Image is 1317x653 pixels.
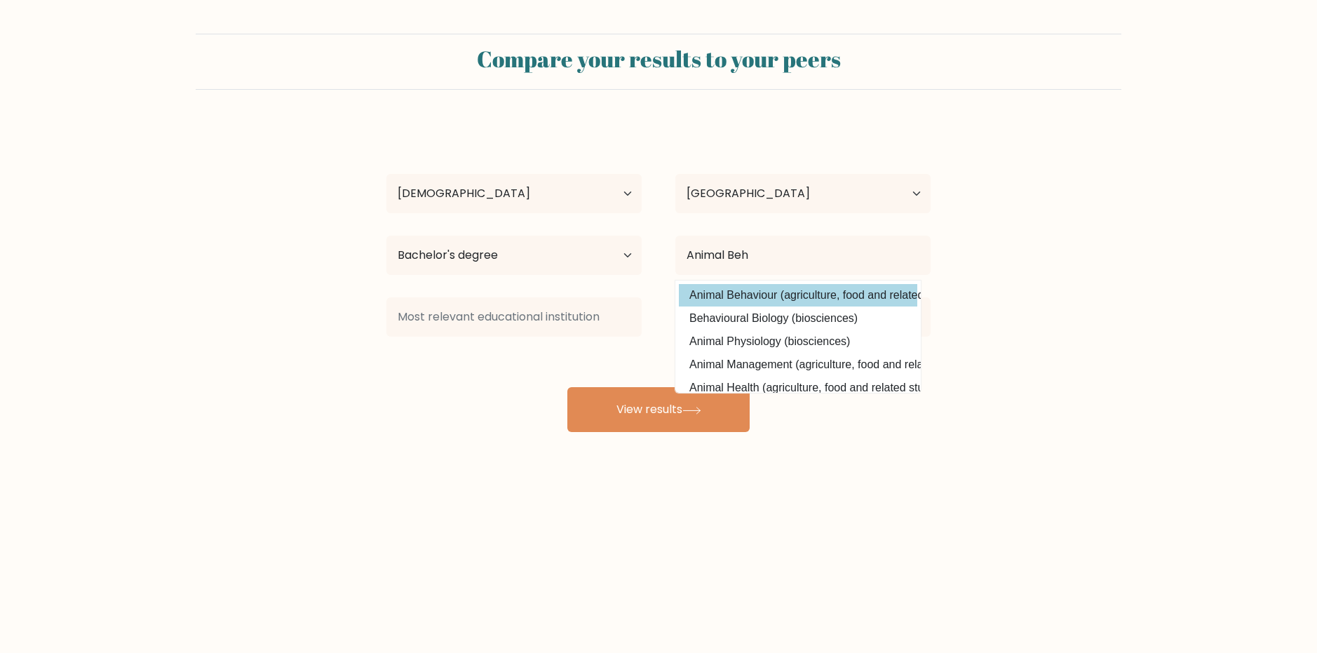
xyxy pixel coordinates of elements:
button: View results [567,387,750,432]
option: Behavioural Biology (biosciences) [679,307,917,330]
option: Animal Behaviour (agriculture, food and related studies) [679,284,917,307]
option: Animal Management (agriculture, food and related studies) [679,354,917,376]
h2: Compare your results to your peers [204,46,1113,72]
option: Animal Physiology (biosciences) [679,330,917,353]
option: Animal Health (agriculture, food and related studies) [679,377,917,399]
input: What did you study? [675,236,931,275]
input: Most relevant educational institution [386,297,642,337]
